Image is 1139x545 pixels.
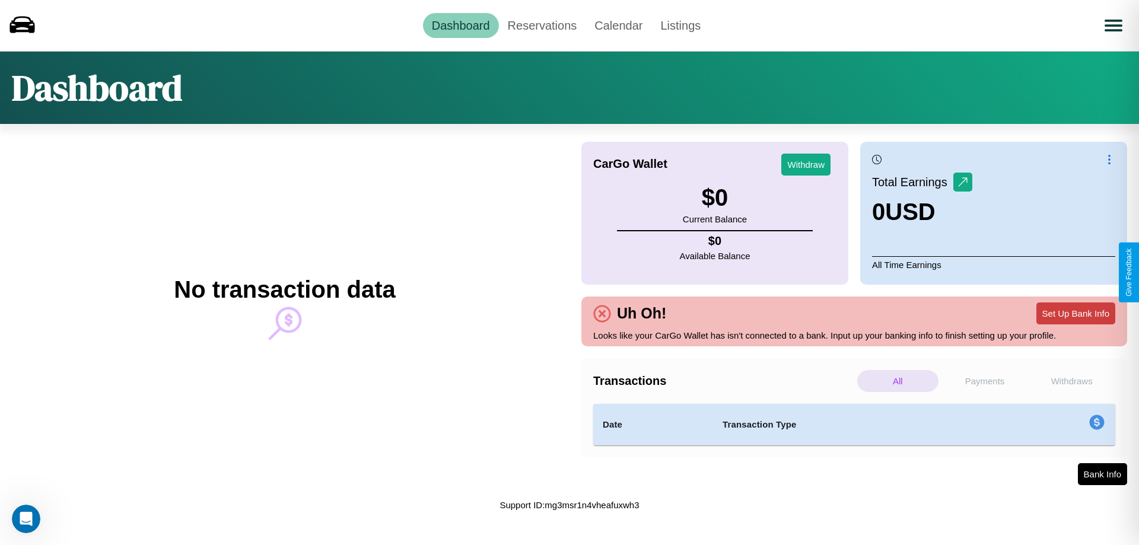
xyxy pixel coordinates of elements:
[723,417,992,432] h4: Transaction Type
[680,234,750,248] h4: $ 0
[872,171,953,193] p: Total Earnings
[499,13,586,38] a: Reservations
[651,13,710,38] a: Listings
[611,305,672,322] h4: Uh Oh!
[872,199,972,225] h3: 0 USD
[423,13,499,38] a: Dashboard
[586,13,651,38] a: Calendar
[1036,302,1115,324] button: Set Up Bank Info
[781,154,831,176] button: Withdraw
[683,184,747,211] h3: $ 0
[872,256,1115,273] p: All Time Earnings
[1125,248,1133,297] div: Give Feedback
[603,417,704,432] h4: Date
[1097,9,1130,42] button: Open menu
[683,211,747,227] p: Current Balance
[944,370,1026,392] p: Payments
[593,374,854,388] h4: Transactions
[12,505,40,533] iframe: Intercom live chat
[593,157,667,171] h4: CarGo Wallet
[593,327,1115,343] p: Looks like your CarGo Wallet has isn't connected to a bank. Input up your banking info to finish ...
[12,63,182,112] h1: Dashboard
[857,370,938,392] p: All
[1031,370,1112,392] p: Withdraws
[174,276,395,303] h2: No transaction data
[499,497,639,513] p: Support ID: mg3msr1n4vheafuxwh3
[593,404,1115,445] table: simple table
[1078,463,1127,485] button: Bank Info
[680,248,750,264] p: Available Balance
